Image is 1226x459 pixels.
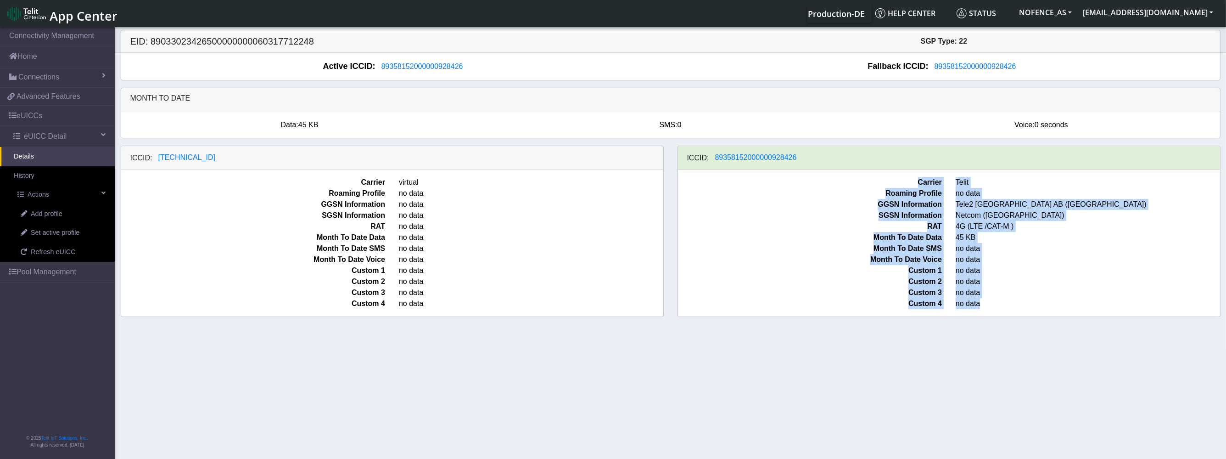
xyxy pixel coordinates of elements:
[7,6,46,21] img: logo-telit-cinterion-gw-new.png
[875,8,935,18] span: Help center
[130,153,152,162] h6: ICCID:
[671,298,949,309] span: Custom 4
[392,177,670,188] span: virtual
[7,204,115,224] a: Add profile
[4,126,115,147] a: eUICC Detail
[392,221,670,232] span: no data
[114,254,392,265] span: Month To Date Voice
[50,7,118,24] span: App Center
[114,265,392,276] span: Custom 1
[158,153,215,161] span: [TECHNICAL_ID]
[323,60,375,73] span: Active ICCID:
[114,287,392,298] span: Custom 3
[671,232,949,243] span: Month To Date Data
[152,152,221,164] button: [TECHNICAL_ID]
[671,199,949,210] span: GGSN Information
[375,61,469,73] button: 89358152000000928426
[921,37,968,45] span: SGP Type: 22
[31,247,76,257] span: Refresh eUICC
[872,4,953,23] a: Help center
[392,254,670,265] span: no data
[671,254,949,265] span: Month To Date Voice
[392,287,670,298] span: no data
[31,209,62,219] span: Add profile
[7,223,115,243] a: Set active profile
[1013,4,1077,21] button: NOFENCE_AS
[114,199,392,210] span: GGSN Information
[709,152,803,164] button: 89358152000000928426
[671,210,949,221] span: SGSN Information
[953,4,1013,23] a: Status
[671,287,949,298] span: Custom 3
[392,298,670,309] span: no data
[7,4,116,23] a: App Center
[114,243,392,254] span: Month To Date SMS
[677,121,682,129] span: 0
[24,131,67,142] span: eUICC Detail
[659,121,677,129] span: SMS:
[687,153,709,162] h6: ICCID:
[392,276,670,287] span: no data
[1014,121,1035,129] span: Voice:
[671,188,949,199] span: Roaming Profile
[807,4,864,23] a: Your current platform instance
[392,188,670,199] span: no data
[875,8,885,18] img: knowledge.svg
[957,8,996,18] span: Status
[114,188,392,199] span: Roaming Profile
[18,72,59,83] span: Connections
[671,265,949,276] span: Custom 1
[715,153,797,161] span: 89358152000000928426
[1077,4,1219,21] button: [EMAIL_ADDRESS][DOMAIN_NAME]
[671,276,949,287] span: Custom 2
[114,298,392,309] span: Custom 4
[7,243,115,262] a: Refresh eUICC
[41,436,87,441] a: Telit IoT Solutions, Inc.
[31,228,79,238] span: Set active profile
[114,276,392,287] span: Custom 2
[671,221,949,232] span: RAT
[114,221,392,232] span: RAT
[4,185,115,204] a: Actions
[381,62,463,70] span: 89358152000000928426
[671,243,949,254] span: Month To Date SMS
[671,177,949,188] span: Carrier
[123,36,671,47] h5: EID: 89033023426500000000060317712248
[1035,121,1068,129] span: 0 seconds
[114,232,392,243] span: Month To Date Data
[392,243,670,254] span: no data
[114,177,392,188] span: Carrier
[935,62,1016,70] span: 89358152000000928426
[114,210,392,221] span: SGSN Information
[130,94,1211,102] h6: Month to date
[281,121,298,129] span: Data:
[868,60,929,73] span: Fallback ICCID:
[28,190,49,200] span: Actions
[17,91,80,102] span: Advanced Features
[392,199,670,210] span: no data
[392,265,670,276] span: no data
[298,121,319,129] span: 45 KB
[957,8,967,18] img: status.svg
[392,232,670,243] span: no data
[808,8,865,19] span: Production-DE
[392,210,670,221] span: no data
[929,61,1022,73] button: 89358152000000928426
